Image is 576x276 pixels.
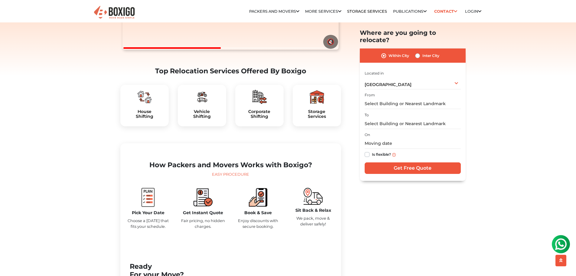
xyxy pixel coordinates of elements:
img: Boxigo [93,5,135,20]
h2: How Packers and Movers Works with Boxigo? [125,161,336,169]
h5: House Shifting [125,109,164,119]
h5: Vehicle Shifting [183,109,221,119]
a: Packers and Movers [249,9,299,14]
img: boxigo_packers_and_movers_book [249,188,268,207]
a: Storage Services [347,9,387,14]
img: boxigo_packers_and_movers_plan [137,90,152,104]
div: Easy Procedure [125,171,336,178]
label: Is flexible? [372,151,391,158]
input: Moving date [365,138,461,149]
a: Login [465,9,481,14]
label: Within City [389,52,409,59]
span: [GEOGRAPHIC_DATA] [365,82,412,88]
a: HouseShifting [125,109,164,119]
h2: Where are you going to relocate? [360,29,466,44]
img: whatsapp-icon.svg [6,6,18,18]
input: Select Building or Nearest Landmark [365,99,461,109]
h2: Top Relocation Services Offered By Boxigo [120,67,341,75]
img: info [392,153,396,157]
label: To [365,112,369,118]
label: Inter City [422,52,439,59]
p: Enjoy discounts with secure booking. [235,218,281,229]
h5: Sit Back & Relax [290,208,336,213]
label: On [365,132,370,138]
p: We pack, move & deliver safely! [290,215,336,227]
a: Contact [432,7,459,16]
button: scroll up [555,255,566,266]
label: From [365,93,375,98]
p: Fair pricing, no hidden charges. [180,218,226,229]
h5: Book & Save [235,210,281,215]
img: boxigo_packers_and_movers_compare [194,188,213,207]
label: Located in [365,71,384,76]
h5: Corporate Shifting [240,109,279,119]
img: boxigo_packers_and_movers_move [304,188,323,205]
h5: Pick Your Date [125,210,171,215]
a: VehicleShifting [183,109,221,119]
img: boxigo_packers_and_movers_plan [310,90,324,104]
h5: Storage Services [298,109,336,119]
a: More services [305,9,341,14]
a: CorporateShifting [240,109,279,119]
img: boxigo_packers_and_movers_plan [138,188,158,207]
img: boxigo_packers_and_movers_plan [252,90,267,104]
button: 🔇 [323,35,338,49]
h5: Get Instant Quote [180,210,226,215]
p: Choose a [DATE] that fits your schedule. [125,218,171,229]
input: Select Building or Nearest Landmark [365,118,461,129]
input: Get Free Quote [365,163,461,174]
a: Publications [393,9,427,14]
img: boxigo_packers_and_movers_plan [195,90,209,104]
a: StorageServices [298,109,336,119]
